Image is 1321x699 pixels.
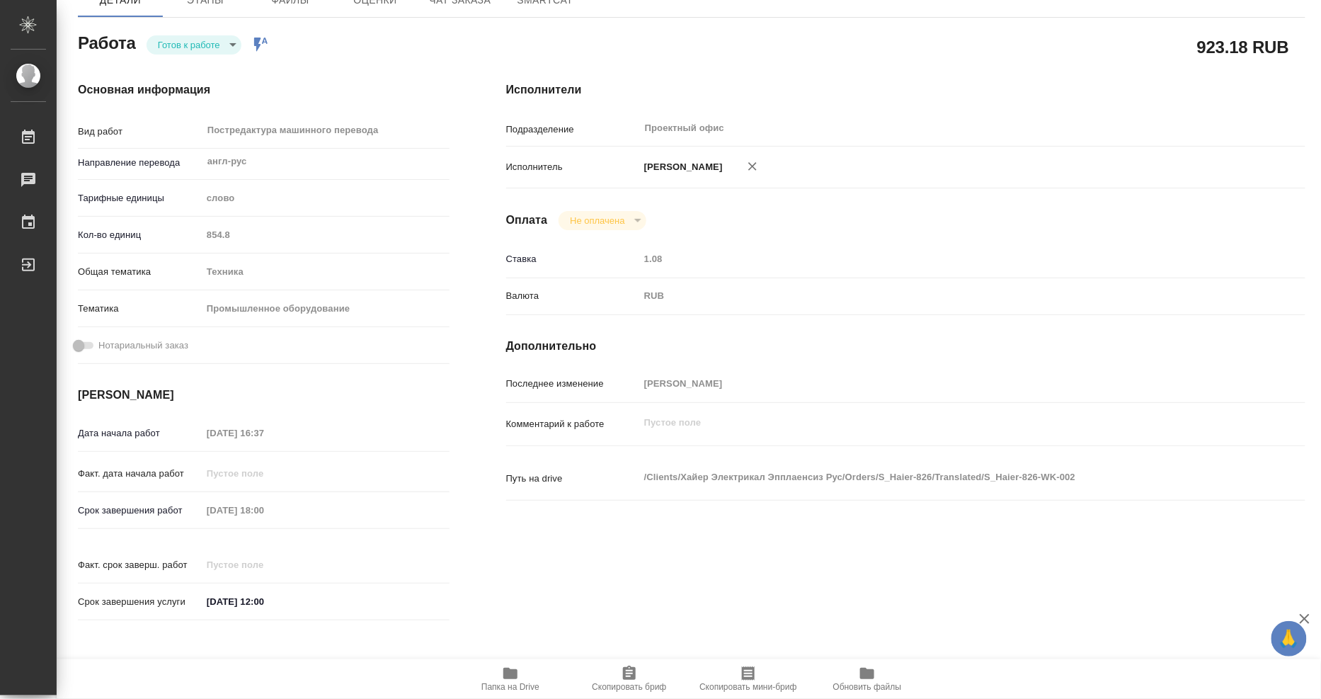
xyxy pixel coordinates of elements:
[202,591,326,612] input: ✎ Введи что-нибудь
[639,249,1239,269] input: Пустое поле
[78,467,202,481] p: Факт. дата начала работ
[699,682,796,692] span: Скопировать мини-бриф
[98,339,188,353] span: Нотариальный заказ
[506,338,1305,355] h4: Дополнительно
[506,417,639,431] p: Комментарий к работе
[506,160,639,174] p: Исполнитель
[202,423,326,443] input: Пустое поле
[481,682,539,692] span: Папка на Drive
[202,297,450,321] div: Промышленное оборудование
[78,265,202,279] p: Общая тематика
[639,160,723,174] p: [PERSON_NAME]
[737,151,768,182] button: Удалить исполнителя
[808,659,927,699] button: Обновить файлы
[506,252,639,266] p: Ставка
[202,225,450,245] input: Пустое поле
[570,659,689,699] button: Скопировать бриф
[78,125,202,139] p: Вид работ
[1277,624,1301,654] span: 🙏
[147,35,241,55] div: Готов к работе
[506,472,639,486] p: Путь на drive
[78,156,202,170] p: Направление перевода
[506,123,639,137] p: Подразделение
[78,595,202,609] p: Срок завершения услуги
[78,426,202,441] p: Дата начала работ
[202,260,450,284] div: Техника
[566,215,629,227] button: Не оплачена
[1271,621,1307,657] button: 🙏
[1197,35,1289,59] h2: 923.18 RUB
[202,555,326,575] input: Пустое поле
[202,500,326,521] input: Пустое поле
[833,682,902,692] span: Обновить файлы
[639,284,1239,308] div: RUB
[78,191,202,205] p: Тарифные единицы
[78,81,450,98] h4: Основная информация
[592,682,666,692] span: Скопировать бриф
[639,465,1239,489] textarea: /Clients/Хайер Электрикал Эпплаенсиз Рус/Orders/S_Haier-826/Translated/S_Haier-826-WK-002
[689,659,808,699] button: Скопировать мини-бриф
[78,504,202,518] p: Срок завершения работ
[506,212,548,229] h4: Оплата
[78,228,202,242] p: Кол-во единиц
[559,211,646,230] div: Готов к работе
[202,186,450,210] div: слово
[78,558,202,572] p: Факт. срок заверш. работ
[639,373,1239,394] input: Пустое поле
[451,659,570,699] button: Папка на Drive
[506,377,639,391] p: Последнее изменение
[78,29,136,55] h2: Работа
[78,387,450,404] h4: [PERSON_NAME]
[506,81,1305,98] h4: Исполнители
[202,463,326,484] input: Пустое поле
[506,289,639,303] p: Валюта
[154,39,224,51] button: Готов к работе
[78,302,202,316] p: Тематика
